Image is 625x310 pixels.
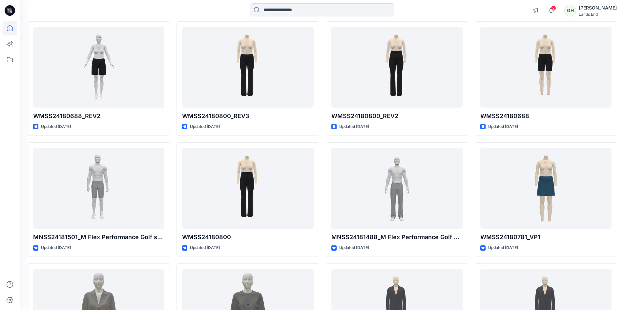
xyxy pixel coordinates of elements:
[41,244,71,251] p: Updated [DATE]
[182,148,313,229] a: WMSS24180800
[33,112,164,121] p: WMSS24180688_REV2
[182,233,313,242] p: WMSS24180800
[33,233,164,242] p: MNSS24181501_M Flex Performance Golf short 9''
[480,148,612,229] a: WMSS24180781_VP1
[190,244,220,251] p: Updated [DATE]
[551,6,556,11] span: 2
[331,112,463,121] p: WMSS24180800_REV2
[190,123,220,130] p: Updated [DATE]
[331,148,463,229] a: MNSS24181488_M Flex Performance Golf Pant
[182,112,313,121] p: WMSS24180800_REV3
[33,27,164,108] a: WMSS24180688_REV2
[488,123,518,130] p: Updated [DATE]
[488,244,518,251] p: Updated [DATE]
[579,4,617,12] div: [PERSON_NAME]
[564,5,576,16] div: GH
[480,233,612,242] p: WMSS24180781_VP1
[41,123,71,130] p: Updated [DATE]
[339,244,369,251] p: Updated [DATE]
[579,12,617,17] div: Lands End
[331,233,463,242] p: MNSS24181488_M Flex Performance Golf Pant
[339,123,369,130] p: Updated [DATE]
[480,27,612,108] a: WMSS24180688
[480,112,612,121] p: WMSS24180688
[182,27,313,108] a: WMSS24180800_REV3
[331,27,463,108] a: WMSS24180800_REV2
[33,148,164,229] a: MNSS24181501_M Flex Performance Golf short 9''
